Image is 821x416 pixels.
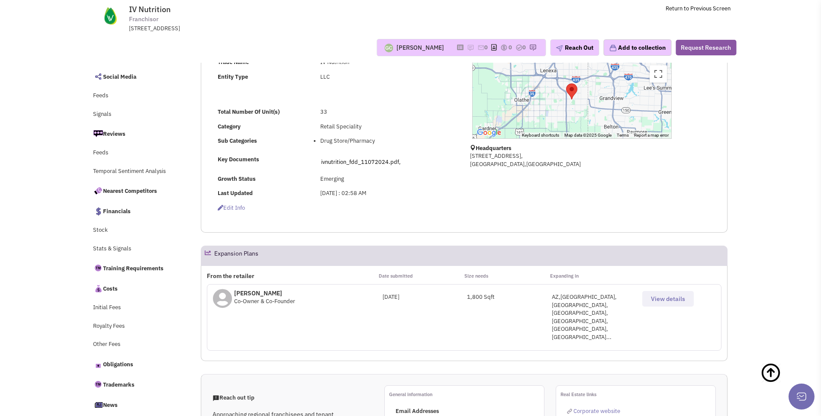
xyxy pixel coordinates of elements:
[89,202,183,220] a: Financials
[567,409,572,414] img: reachlinkicon.png
[651,295,685,303] span: View details
[609,44,617,52] img: icon-collection-lavender.png
[760,354,804,410] a: Back To Top
[89,279,183,298] a: Costs
[477,44,484,51] img: icon-email-active-16.png
[218,123,241,130] b: Category
[396,407,544,416] p: Email Addresses
[396,43,444,52] div: [PERSON_NAME]
[676,40,736,55] button: Request Research
[529,44,536,51] img: research-icon.png
[320,137,453,145] li: Drug Store/Pharmacy
[89,125,183,143] a: Reviews
[315,73,458,81] div: LLC
[522,132,559,138] button: Keyboard shortcuts
[214,246,258,265] h2: Expansion Plans
[89,106,183,123] a: Signals
[89,182,183,200] a: Nearest Competitors
[89,67,183,86] a: Social Media
[550,272,636,280] p: Expanding in
[500,44,507,51] img: icon-dealamount.png
[484,44,488,51] span: 0
[129,4,171,14] span: IV Nutrition
[89,163,183,180] a: Temporal Sentiment Analysis
[89,336,183,353] a: Other Fees
[573,407,620,415] span: Corporate website
[218,204,245,211] span: Edit info
[89,259,183,277] a: Training Requirements
[89,396,183,414] a: News
[129,15,158,24] span: Franchisor
[634,133,669,138] a: Report a map error
[509,44,512,51] span: 0
[207,272,378,280] p: From the retailer
[476,144,512,152] b: Headquarters
[89,88,183,104] a: Feeds
[383,293,467,301] div: [DATE]
[89,318,183,335] a: Royalty Fees
[552,293,637,341] div: AZ,[GEOGRAPHIC_DATA],[GEOGRAPHIC_DATA],[GEOGRAPHIC_DATA],[GEOGRAPHIC_DATA],[GEOGRAPHIC_DATA],[GEO...
[475,127,503,138] a: Open this area in Google Maps (opens a new window)
[218,73,248,80] b: Entity Type
[603,39,671,56] button: Add to collection
[234,298,295,305] span: Co-Owner & Co-Founder
[315,175,458,183] div: Emerging
[379,272,464,280] p: Date submitted
[467,44,474,51] img: icon-note.png
[389,390,544,399] p: General information
[218,137,257,144] b: Sub Categories
[89,300,183,316] a: Initial Fees
[566,83,577,99] div: IV Nutrition
[218,175,256,182] b: Growth Status
[321,158,401,166] a: ivnutrition_fdd_11072024.pdf,
[89,375,183,394] a: Trademarks
[666,5,731,12] a: Return to Previous Screen
[218,108,280,115] b: Total Number Of Unit(s)
[218,189,253,197] b: Last Updated
[515,44,522,51] img: TaskCount.png
[564,133,612,138] span: Map data ©2025 Google
[464,272,550,280] p: Size needs
[89,241,183,257] a: Stats & Signals
[234,289,295,298] p: [PERSON_NAME]
[567,407,620,415] a: Corporate website
[315,189,458,198] div: [DATE] : 02:58 AM
[522,44,526,51] span: 0
[475,127,503,138] img: Google
[218,156,259,163] b: Key Documents
[315,108,458,116] div: 33
[617,133,629,138] a: Terms (opens in new tab)
[212,394,254,401] span: Reach out tip
[89,145,183,161] a: Feeds
[90,5,130,27] img: ivnutrition.com
[89,222,183,239] a: Stock
[129,25,355,33] div: [STREET_ADDRESS]
[560,390,715,399] p: Real Estate links
[650,65,667,83] button: Toggle fullscreen view
[550,39,599,56] button: Reach Out
[642,291,694,307] button: View details
[556,45,563,52] img: plane.png
[470,152,673,168] p: [STREET_ADDRESS], [GEOGRAPHIC_DATA],[GEOGRAPHIC_DATA]
[89,355,183,373] a: Obligations
[467,293,552,301] div: 1,800 Sqft
[315,123,458,131] div: Retail Speciality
